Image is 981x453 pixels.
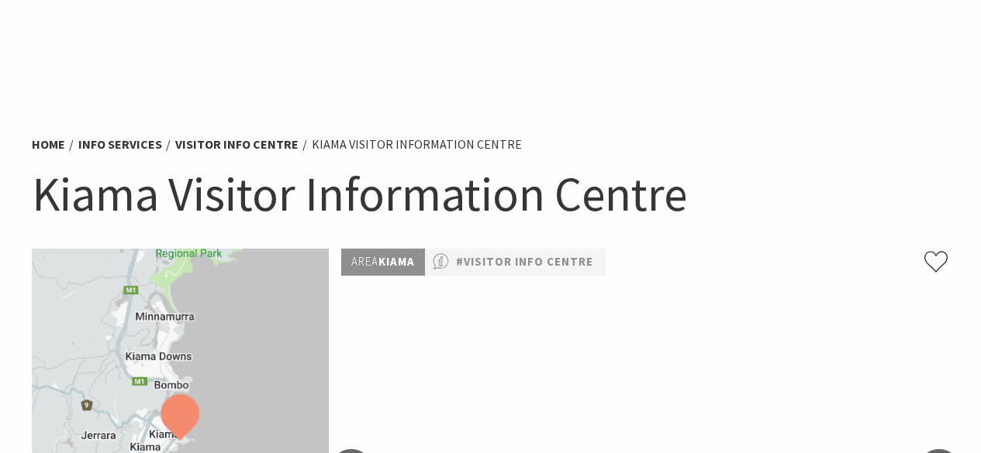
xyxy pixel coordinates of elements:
nav: Main Menu [194,68,829,94]
p: Kiama [341,249,425,276]
span: What’s On [633,70,709,89]
span: Plan [568,70,603,89]
span: Book now [740,70,813,89]
span: Stay [410,70,444,89]
span: Area [351,254,378,269]
h1: Kiama Visitor Information Centre [32,163,950,225]
span: See & Do [475,70,536,89]
span: Home [209,70,249,89]
span: Destinations [280,70,379,89]
a: #Visitor Info Centre [456,252,593,272]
